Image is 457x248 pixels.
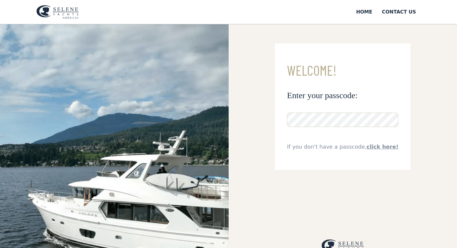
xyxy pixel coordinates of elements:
div: If you don't have a passcode, [287,143,398,151]
div: Contact US [382,8,416,16]
h3: Enter your passcode: [287,90,398,101]
img: logo [36,5,79,19]
div: Home [356,8,372,16]
h3: Welcome! [287,63,398,78]
form: Email Form [275,44,410,170]
a: click here! [367,144,398,150]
